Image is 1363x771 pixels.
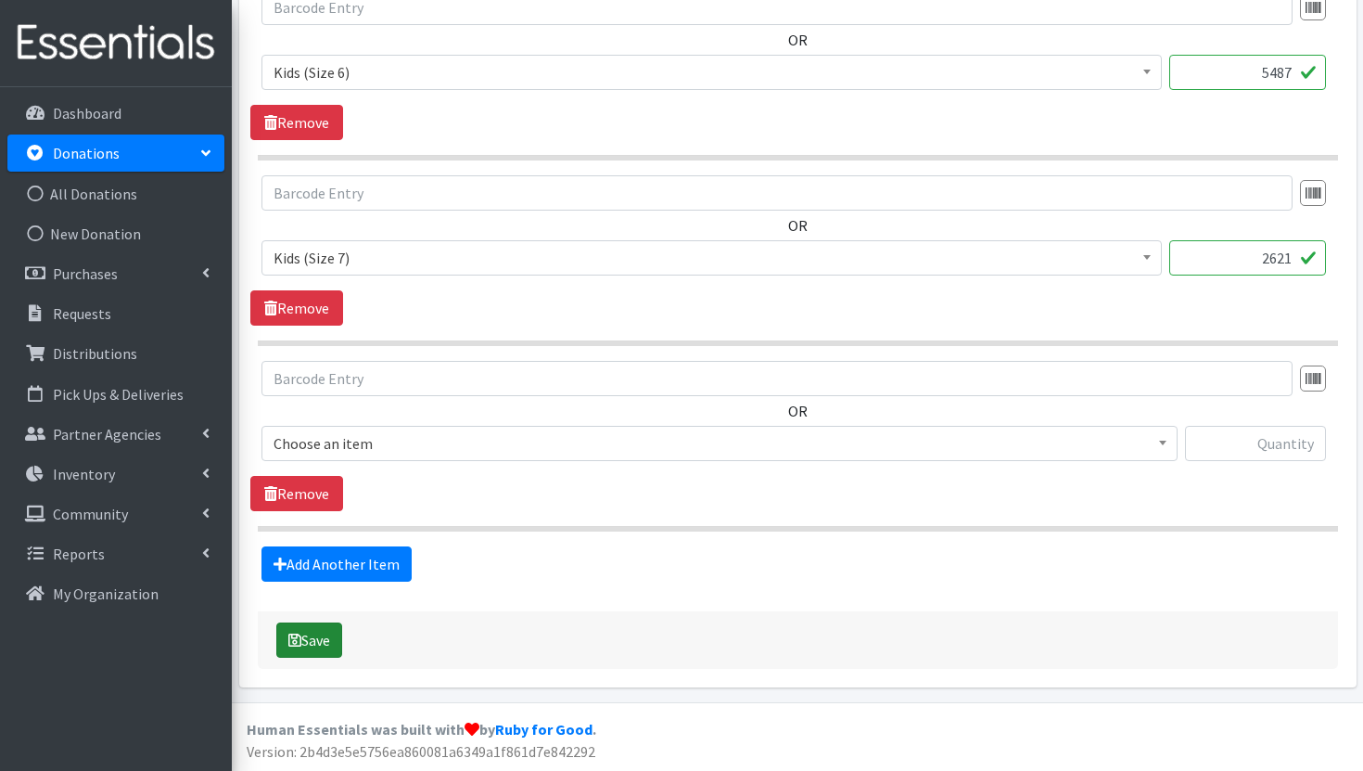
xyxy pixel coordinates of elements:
a: Ruby for Good [495,720,592,739]
p: Pick Ups & Deliveries [53,385,184,404]
p: My Organization [53,585,159,603]
span: Version: 2b4d3e5e5756ea860081a6349a1f861d7e842292 [247,742,595,761]
p: Partner Agencies [53,425,161,443]
label: OR [788,400,808,422]
a: Donations [7,135,224,172]
span: Choose an item [274,430,1166,456]
p: Inventory [53,465,115,483]
label: OR [788,214,808,237]
a: Inventory [7,456,224,493]
p: Requests [53,304,111,323]
span: Kids (Size 7) [261,240,1162,276]
span: Kids (Size 7) [274,245,1150,271]
input: Barcode Entry [261,361,1293,396]
a: Purchases [7,255,224,292]
a: Partner Agencies [7,416,224,453]
a: Remove [250,290,343,326]
a: Dashboard [7,95,224,132]
span: Choose an item [261,426,1178,461]
a: Remove [250,476,343,511]
button: Save [276,623,342,658]
a: Requests [7,295,224,332]
a: My Organization [7,575,224,612]
a: Remove [250,105,343,140]
label: OR [788,29,808,51]
p: Purchases [53,264,118,283]
p: Distributions [53,344,137,363]
a: Distributions [7,335,224,372]
a: Community [7,495,224,533]
p: Community [53,505,128,523]
input: Quantity [1169,240,1326,276]
img: HumanEssentials [7,12,224,74]
a: Add Another Item [261,546,412,582]
input: Quantity [1169,55,1326,90]
strong: Human Essentials was built with by . [247,720,596,739]
span: Kids (Size 6) [261,55,1162,90]
a: Pick Ups & Deliveries [7,376,224,413]
p: Reports [53,545,105,563]
p: Donations [53,144,120,162]
a: New Donation [7,215,224,252]
input: Barcode Entry [261,175,1293,211]
a: All Donations [7,175,224,212]
p: Dashboard [53,104,121,122]
input: Quantity [1185,426,1326,461]
a: Reports [7,535,224,572]
span: Kids (Size 6) [274,59,1150,85]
